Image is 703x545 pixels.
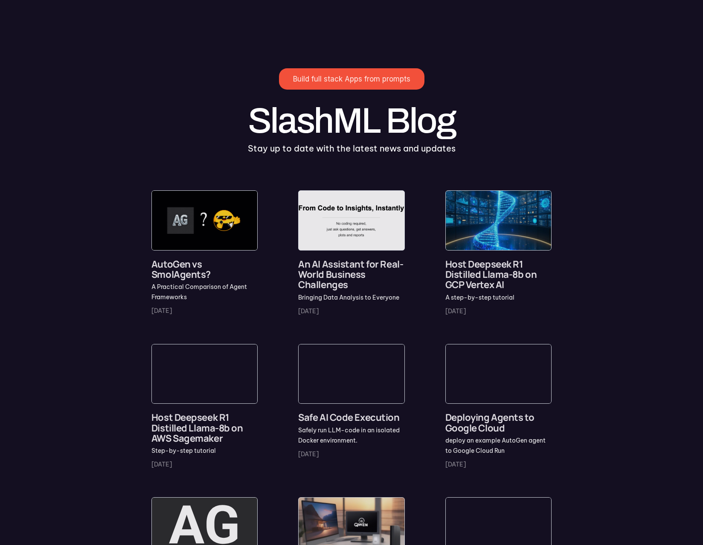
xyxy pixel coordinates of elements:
p: Build full stack Apps from prompts [293,75,410,83]
p: A Practical Comparison of Agent Frameworks [151,282,258,302]
p: [DATE] [445,460,466,469]
p: [DATE] [298,307,319,315]
a: Host Deepseek R1 Distilled Llama-8b on AWS SagemakerStep-by-step tutorial[DATE] [145,344,264,469]
a: Deploying Agents to Google Clouddeploy an example AutoGen agent to Google Cloud Run[DATE] [439,344,558,469]
a: AutoGen vs SmolAgents?A Practical Comparison of Agent Frameworks[DATE] [145,190,264,315]
p: Safely run LLM-code in an isolated Docker environment. [298,425,405,446]
h1: SlashML Blog [248,102,456,138]
a: An AI Assistant for Real-World Business ChallengesBringing Data Analysis to Everyone[DATE] [292,190,410,315]
p: [DATE] [151,306,172,315]
h4: Deploying Agents to Google Cloud [445,412,552,433]
h4: An AI Assistant for Real-World Business Challenges [298,259,405,290]
p: [DATE] [298,450,319,458]
a: Host Deepseek R1 Distilled Llama-8b on GCP Vertex AIA step-by-step tutorial[DATE] [439,190,558,315]
p: A step-by-step tutorial [445,292,552,303]
p: Step-by-step tutorial [151,446,258,456]
a: Build full stack Apps from prompts [279,68,424,90]
h4: Host Deepseek R1 Distilled Llama-8b on AWS Sagemaker [151,412,258,443]
p: [DATE] [151,460,172,469]
h4: AutoGen vs SmolAgents? [151,259,258,280]
p: Bringing Data Analysis to Everyone [298,292,405,303]
p: [DATE] [445,307,466,315]
p: deploy an example AutoGen agent to Google Cloud Run [445,435,552,456]
h4: Host Deepseek R1 Distilled Llama-8b on GCP Vertex AI [445,259,552,290]
a: Safe AI Code ExecutionSafely run LLM-code in an isolated Docker environment.[DATE] [292,344,410,458]
h4: Safe AI Code Execution [298,412,405,423]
